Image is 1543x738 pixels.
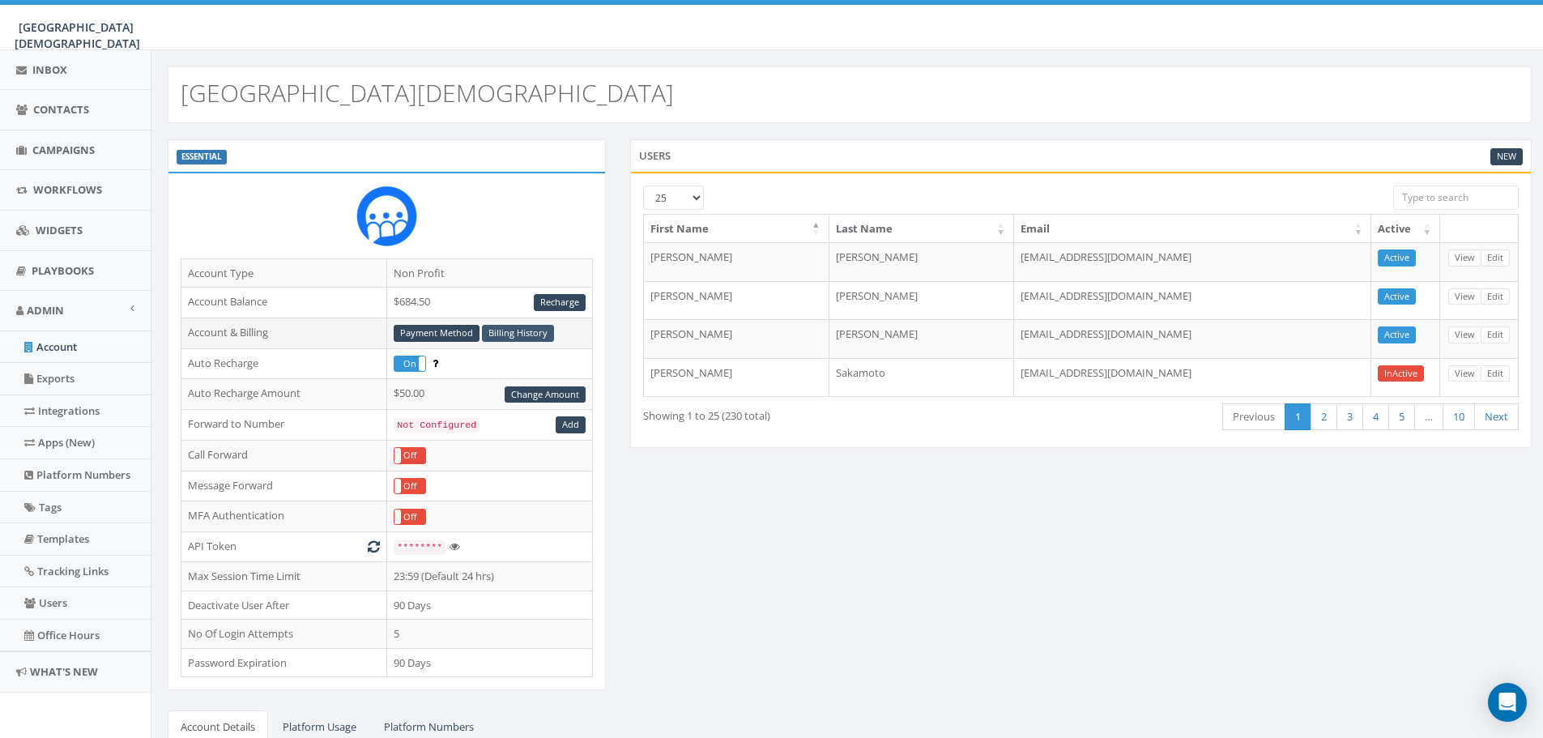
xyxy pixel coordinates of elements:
a: Edit [1481,288,1510,305]
td: API Token [181,532,387,562]
input: Type to search [1393,186,1519,210]
a: 1 [1285,403,1311,430]
a: Change Amount [505,386,586,403]
a: InActive [1378,365,1424,382]
i: Generate New Token [368,541,380,552]
div: Showing 1 to 25 (230 total) [643,402,994,424]
a: Recharge [534,294,586,311]
td: Forward to Number [181,410,387,441]
td: [PERSON_NAME] [829,319,1014,358]
a: View [1448,288,1481,305]
td: [PERSON_NAME] [644,358,829,397]
td: [EMAIL_ADDRESS][DOMAIN_NAME] [1014,281,1371,320]
span: Contacts [33,102,89,117]
th: Active: activate to sort column ascending [1371,215,1440,243]
a: 3 [1336,403,1363,430]
a: 10 [1443,403,1475,430]
td: MFA Authentication [181,501,387,532]
th: Last Name: activate to sort column ascending [829,215,1014,243]
div: OnOff [394,509,426,526]
label: On [394,356,425,372]
a: Active [1378,250,1416,267]
label: ESSENTIAL [177,150,227,164]
td: Max Session Time Limit [181,561,387,591]
td: Message Forward [181,471,387,501]
a: 5 [1388,403,1415,430]
code: Not Configured [394,418,480,433]
a: 4 [1362,403,1389,430]
td: 90 Days [387,648,593,677]
a: Active [1378,288,1416,305]
div: Open Intercom Messenger [1488,683,1527,722]
th: First Name: activate to sort column descending [644,215,829,243]
div: OnOff [394,478,426,495]
td: Password Expiration [181,648,387,677]
td: Deactivate User After [181,591,387,620]
span: Workflows [33,182,102,197]
span: Inbox [32,62,67,77]
div: OnOff [394,356,426,373]
td: $50.00 [387,379,593,410]
td: [PERSON_NAME] [829,242,1014,281]
td: $684.50 [387,288,593,318]
h2: [GEOGRAPHIC_DATA][DEMOGRAPHIC_DATA] [181,79,674,106]
span: Enable to prevent campaign failure. [433,356,438,370]
td: [PERSON_NAME] [829,281,1014,320]
label: Off [394,448,425,463]
td: Non Profit [387,258,593,288]
td: Account Type [181,258,387,288]
td: Call Forward [181,440,387,471]
a: … [1414,403,1443,430]
td: [EMAIL_ADDRESS][DOMAIN_NAME] [1014,242,1371,281]
a: 2 [1311,403,1337,430]
a: Payment Method [394,325,480,342]
td: [PERSON_NAME] [644,319,829,358]
td: [EMAIL_ADDRESS][DOMAIN_NAME] [1014,319,1371,358]
span: Playbooks [32,263,94,278]
a: Edit [1481,250,1510,267]
a: Previous [1222,403,1285,430]
td: Sakamoto [829,358,1014,397]
a: Edit [1481,326,1510,343]
span: Admin [27,303,64,318]
td: 23:59 (Default 24 hrs) [387,561,593,591]
a: View [1448,365,1481,382]
span: Campaigns [32,143,95,157]
a: View [1448,326,1481,343]
div: OnOff [394,447,426,464]
a: Next [1474,403,1519,430]
a: Add [556,416,586,433]
td: No Of Login Attempts [181,620,387,649]
span: What's New [30,664,98,679]
td: [PERSON_NAME] [644,281,829,320]
td: Auto Recharge [181,348,387,379]
a: Active [1378,326,1416,343]
td: Account Balance [181,288,387,318]
td: [PERSON_NAME] [644,242,829,281]
td: [EMAIL_ADDRESS][DOMAIN_NAME] [1014,358,1371,397]
span: [GEOGRAPHIC_DATA][DEMOGRAPHIC_DATA] [15,19,140,51]
img: Rally_Corp_Icon_1.png [356,186,417,246]
label: Off [394,479,425,494]
a: View [1448,250,1481,267]
td: Auto Recharge Amount [181,379,387,410]
td: 5 [387,620,593,649]
th: Email: activate to sort column ascending [1014,215,1371,243]
td: Account & Billing [181,318,387,348]
a: New [1490,148,1523,165]
label: Off [394,510,425,525]
span: Widgets [36,223,83,237]
a: Edit [1481,365,1510,382]
a: Billing History [482,325,554,342]
div: Users [630,139,1532,172]
td: 90 Days [387,591,593,620]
